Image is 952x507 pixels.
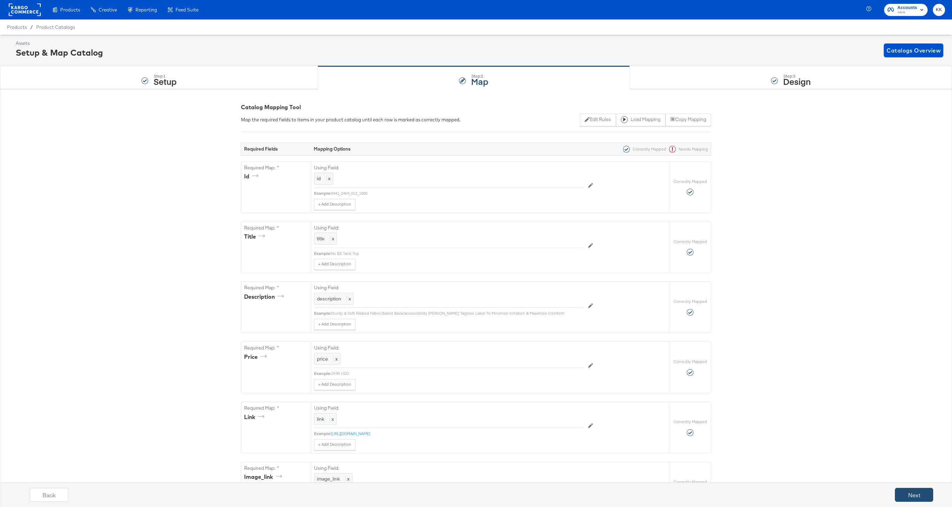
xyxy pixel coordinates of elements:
button: + Add Description [314,259,356,270]
div: Example: [314,311,331,316]
div: Needs Mapping [666,146,708,153]
div: price [244,353,269,361]
div: description [244,293,286,301]
span: Products [60,7,80,13]
button: + Add Description [314,319,356,330]
label: Required Map: * [244,405,308,411]
button: Copy Mapping [665,114,711,126]
label: Using Field: [314,465,584,472]
strong: Setup [154,75,177,87]
label: Using Field: [314,405,584,411]
span: Aerie [897,10,917,15]
div: Example: [314,431,331,436]
div: Correctly Mapped [620,146,666,153]
button: Edit Rules [580,114,616,126]
div: Sturdy & Soft Ribbed Fabric/ballet Back/accessibility [PERSON_NAME]: Tagless Label To Minimize Ir... [331,311,584,316]
div: Assets [16,40,103,47]
label: Using Field: [314,284,584,291]
label: Correctly Mapped [673,179,707,184]
span: description [317,296,341,302]
div: Step: 2 [471,74,488,79]
span: / [27,24,36,30]
label: Correctly Mapped [673,359,707,364]
strong: Design [783,75,811,87]
span: Catalogs Overview [887,46,941,55]
div: Example: [314,371,331,376]
span: id [317,175,321,182]
label: Using Field: [314,225,584,231]
span: image_link [317,476,340,482]
label: Correctly Mapped [673,419,707,425]
div: Step: 1 [154,74,177,79]
strong: Required Fields [244,146,278,152]
label: Using Field: [314,164,584,171]
label: Using Field: [314,345,584,351]
span: Accounts [897,4,917,11]
label: Correctly Mapped [673,239,707,244]
label: Required Map: * [244,164,308,171]
div: Example: [314,251,331,256]
strong: Mapping Options [314,146,351,152]
span: x [330,416,334,422]
span: Reporting [135,7,157,13]
label: Required Map: * [244,225,308,231]
a: [URL][DOMAIN_NAME] [331,431,370,436]
div: link [244,413,267,421]
button: + Add Description [314,199,356,210]
span: link [317,416,324,422]
label: Required Map: * [244,465,308,472]
div: title [244,233,267,241]
div: Setup & Map Catalog [16,47,103,58]
label: Required Map: * [244,284,308,291]
div: 19.95 USD [331,371,584,376]
span: price [317,356,328,362]
button: Load Mapping [616,114,665,126]
label: Required Map: * [244,345,308,351]
div: Map the required fields to items in your product catalog until each row is marked as correctly ma... [241,116,460,123]
div: Step: 3 [783,74,811,79]
label: Correctly Mapped [673,299,707,304]
div: id [244,172,261,180]
button: Catalogs Overview [884,43,943,57]
span: title [317,235,325,242]
button: + Add Description [314,379,356,390]
span: Feed Suite [175,7,198,13]
span: x [330,235,334,242]
span: x [347,296,351,302]
button: + Add Description [314,439,356,450]
span: x [334,356,338,362]
span: KK [936,6,942,14]
div: No BS Tank Top [331,251,584,256]
div: 0441_2469_012_1000 [331,191,584,196]
button: KK [933,4,945,16]
strong: Map [471,75,488,87]
span: x [326,175,330,182]
a: Product Catalogs [36,24,75,30]
div: Catalog Mapping Tool [241,103,711,111]
button: Next [895,488,933,502]
div: Example: [314,191,331,196]
button: Back [30,488,68,502]
button: AccountsAerie [884,4,928,16]
div: image_link [244,473,284,481]
span: Products [7,24,27,30]
span: x [345,476,350,482]
span: Creative [99,7,117,13]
